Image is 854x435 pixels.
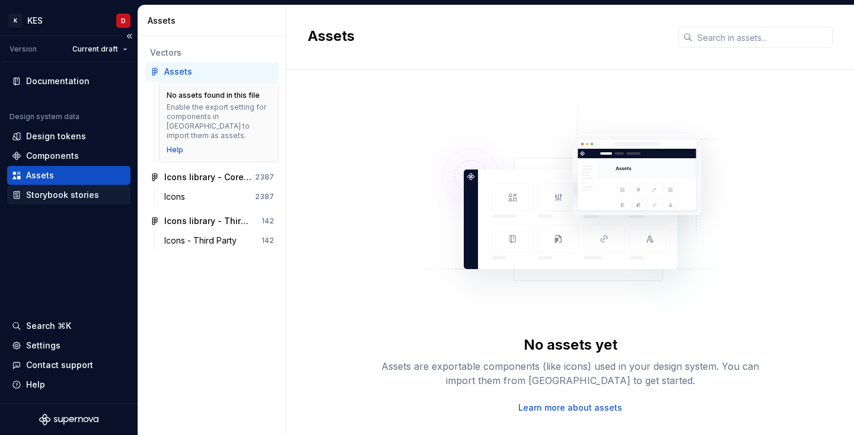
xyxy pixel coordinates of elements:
div: Assets [148,15,281,27]
div: Enable the export setting for components in [GEOGRAPHIC_DATA] to import them as assets. [167,103,271,140]
div: Storybook stories [26,189,99,201]
div: No assets found in this file [167,91,260,100]
div: Documentation [26,75,90,87]
div: Settings [26,340,60,351]
div: 142 [262,236,274,245]
a: Settings [7,336,130,355]
div: 142 [262,216,274,226]
div: Icons - Third Party [164,235,241,247]
button: Search ⌘K [7,316,130,335]
button: Help [7,375,130,394]
div: Version [9,44,37,54]
div: Help [26,379,45,391]
div: K [8,14,23,28]
div: Assets [26,169,54,181]
div: Icons library - Core Icons [164,171,253,183]
div: Assets are exportable components (like icons) used in your design system. You can import them fro... [381,359,760,388]
h2: Assets [308,27,664,46]
a: Help [167,145,183,155]
input: Search in assets... [693,27,833,48]
div: 2387 [255,192,274,201]
div: 2387 [255,172,274,182]
button: Current draft [67,41,133,57]
div: Components [26,150,79,162]
a: Icons2387 [160,187,279,206]
button: Collapse sidebar [121,28,138,44]
div: Contact support [26,359,93,371]
a: Documentation [7,72,130,91]
a: Icons library - Third Party Icons142 [145,212,279,231]
div: Design system data [9,112,79,121]
a: Assets [7,166,130,185]
div: KES [27,15,43,27]
div: Design tokens [26,130,86,142]
a: Learn more about assets [518,402,622,414]
a: Components [7,146,130,165]
a: Storybook stories [7,185,130,204]
a: Assets [145,62,279,81]
a: Icons library - Core Icons2387 [145,168,279,187]
div: Vectors [150,47,274,59]
a: Design tokens [7,127,130,146]
button: Contact support [7,356,130,375]
div: Icons library - Third Party Icons [164,215,253,227]
div: D [121,16,126,25]
a: Icons - Third Party142 [160,231,279,250]
div: Search ⌘K [26,320,71,332]
button: KKESD [2,8,135,33]
div: Assets [164,66,192,78]
span: Current draft [72,44,118,54]
div: Icons [164,191,190,203]
svg: Supernova Logo [39,414,98,426]
div: No assets yet [524,335,617,354]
